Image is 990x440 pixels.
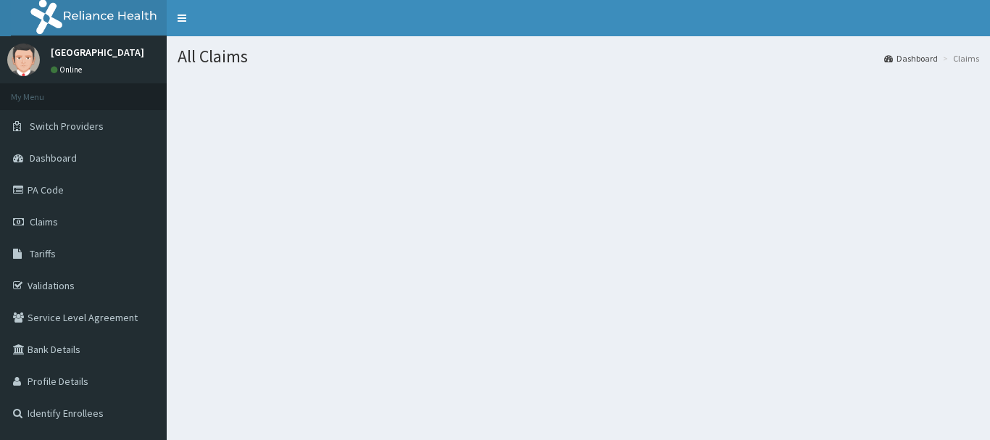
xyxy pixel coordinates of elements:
[30,247,56,260] span: Tariffs
[884,52,938,65] a: Dashboard
[51,47,144,57] p: [GEOGRAPHIC_DATA]
[178,47,979,66] h1: All Claims
[30,151,77,165] span: Dashboard
[7,43,40,76] img: User Image
[30,120,104,133] span: Switch Providers
[30,215,58,228] span: Claims
[51,65,86,75] a: Online
[939,52,979,65] li: Claims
